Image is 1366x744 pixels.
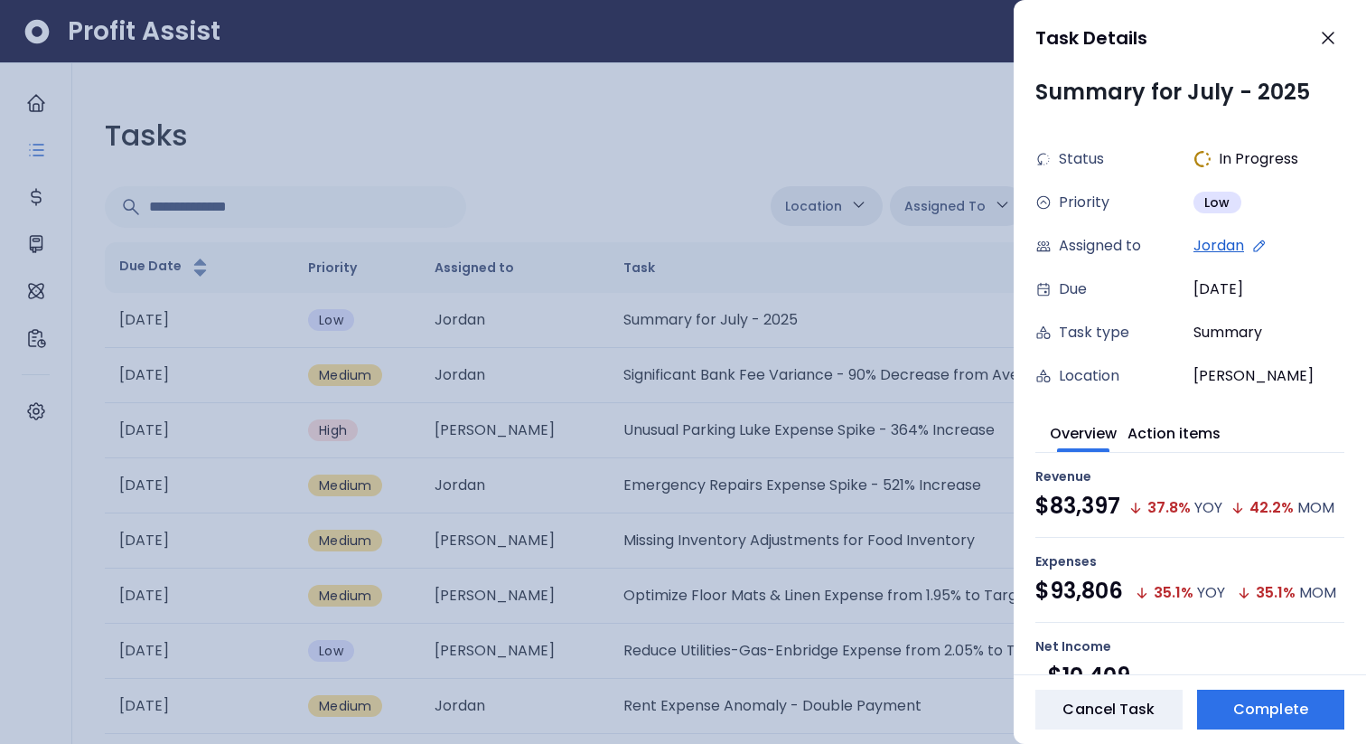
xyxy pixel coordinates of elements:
span: Complete [1233,699,1308,720]
span: Location [1059,365,1119,387]
span: Summary [1193,322,1262,344]
span: Task type [1059,322,1129,344]
div: $93,806 [1035,575,1123,607]
button: Complete [1197,690,1344,730]
div: MOM [1299,582,1336,604]
span: Status [1059,148,1104,170]
div: Expenses [1035,552,1344,571]
div: Summary for July - 2025 [1035,76,1344,108]
img: in-progress [1193,150,1212,168]
span: [DATE] [1193,278,1243,300]
div: MOM [1297,497,1334,519]
span: Due [1059,278,1087,300]
span: Priority [1059,192,1109,213]
div: YOY [1194,497,1222,519]
button: Action items [1127,412,1221,452]
span: [PERSON_NAME] [1193,365,1314,387]
span: Jordan [1193,235,1244,257]
div: -$10,409 [1035,660,1130,692]
div: YOY [1197,582,1225,604]
div: 35.1 % [1256,582,1296,604]
div: $83,397 [1035,490,1120,523]
div: Task Details [1035,24,1297,52]
span: In Progress [1219,148,1298,170]
span: Cancel Task [1062,699,1155,720]
div: 42.2 % [1249,497,1294,519]
div: 37.8 % [1147,497,1191,519]
span: Assigned to [1059,235,1141,257]
span: Low [1204,193,1230,212]
button: Cancel Task [1035,690,1183,730]
div: Net Income [1035,637,1344,656]
button: Overview [1050,412,1117,452]
div: 35.1 % [1154,582,1193,604]
div: Revenue [1035,467,1344,486]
